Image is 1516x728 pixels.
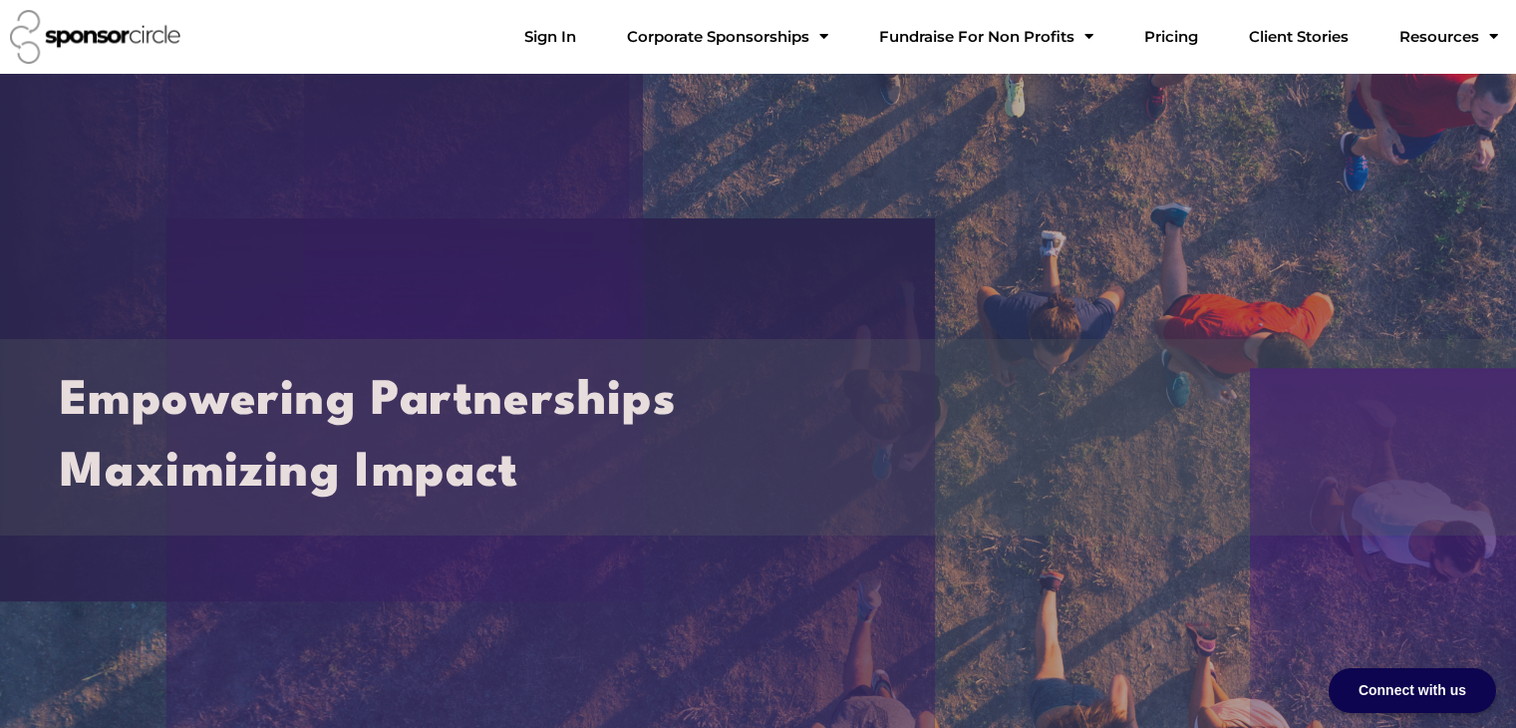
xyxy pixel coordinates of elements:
[508,17,1514,57] nav: Menu
[1128,17,1214,57] a: Pricing
[1383,17,1514,57] a: Resources
[1233,17,1364,57] a: Client Stories
[1329,668,1496,713] div: Connect with us
[10,10,180,64] img: Sponsor Circle logo
[611,17,844,57] a: Corporate SponsorshipsMenu Toggle
[60,366,1456,509] h2: Empowering Partnerships Maximizing Impact
[508,17,592,57] a: Sign In
[863,17,1109,57] a: Fundraise For Non ProfitsMenu Toggle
